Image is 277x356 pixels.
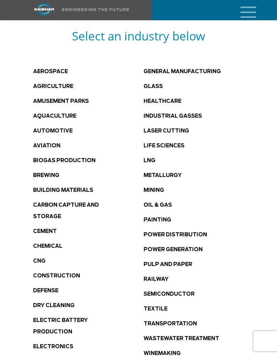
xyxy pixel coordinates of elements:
[33,173,59,178] a: Brewing
[33,128,73,133] a: Automotive
[144,203,172,208] a: Oil & Gas
[33,229,57,234] a: Cement
[33,114,76,119] a: Aquaculture
[144,143,184,148] a: Life Sciences
[144,336,219,341] a: Wastewater Treatment
[33,318,88,334] a: Electric Battery Production
[144,217,171,222] a: Painting
[144,114,202,119] a: Industrial Gasses
[237,4,249,16] a: mobile menu
[23,28,254,43] h5: Select an industry below
[144,99,181,104] a: Healthcare
[144,262,192,267] a: Pulp and Paper
[62,8,129,11] img: Engineering the future
[144,173,182,178] a: Metallurgy
[144,232,207,237] a: Power Distribution
[33,143,60,148] a: Aviation
[33,158,96,163] a: Biogas production
[33,188,93,193] a: Building Materials
[33,303,75,308] a: Dry Cleaning
[144,84,163,89] a: Glass
[144,306,168,311] a: Textile
[33,203,99,219] a: Carbon Capture and Storage
[144,158,155,163] a: LNG
[144,128,189,133] a: Laser Cutting
[144,188,164,193] a: Mining
[33,288,58,293] a: Defense
[33,69,68,74] a: Aerospace
[144,351,181,356] a: Winemaking
[144,69,221,74] a: General Manufacturing
[33,273,80,278] a: Construction
[144,292,195,297] a: Semiconductor
[33,99,89,104] a: Amusement Parks
[33,344,73,349] a: Electronics
[144,277,169,282] a: Railway
[19,3,70,15] img: kaishan logo
[33,84,73,89] a: Agriculture
[33,244,62,249] a: Chemical
[144,247,203,252] a: Power Generation
[33,259,46,264] a: CNG
[144,321,197,326] a: Transportation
